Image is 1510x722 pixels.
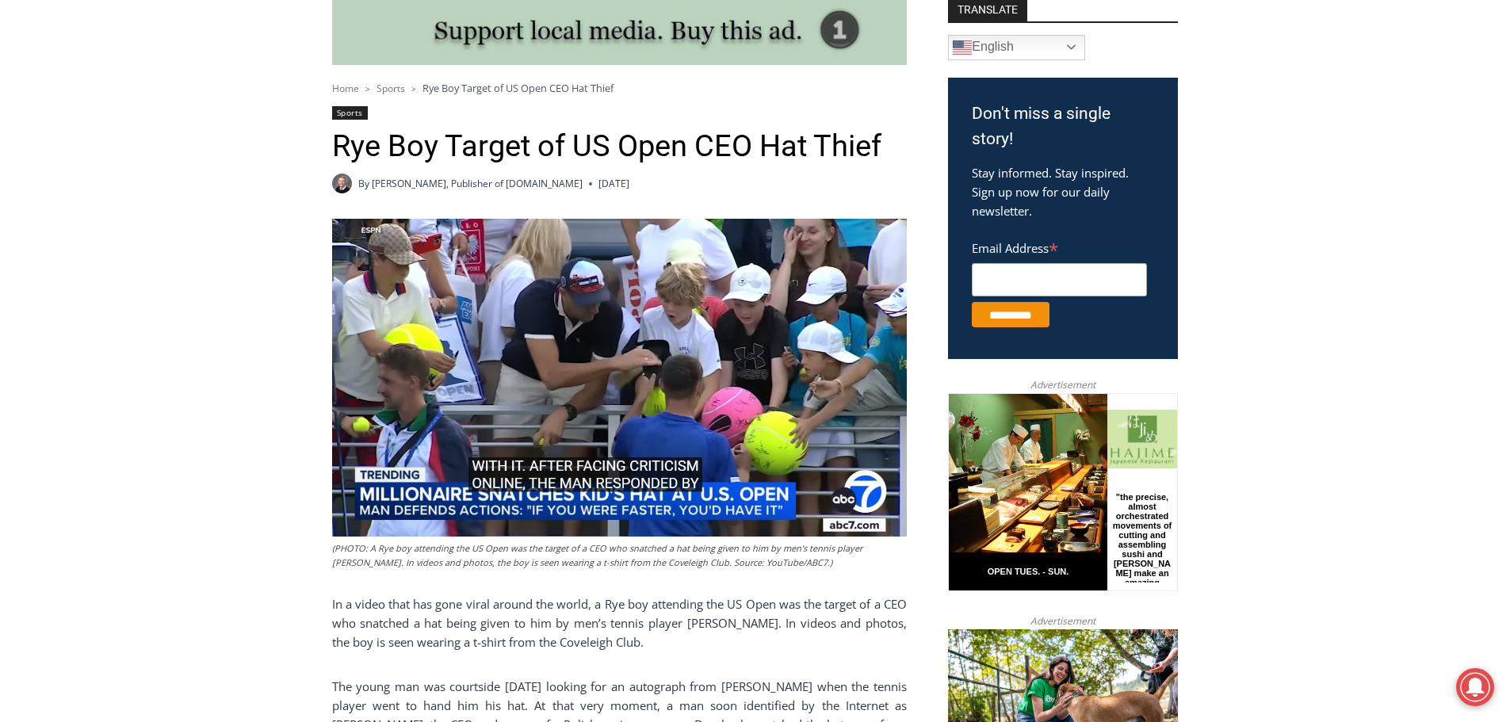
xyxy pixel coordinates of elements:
a: Sports [332,106,368,120]
h3: Don't miss a single story! [972,101,1154,151]
span: In a video that has gone viral around the world, a Rye boy attending the US Open was the target o... [332,596,907,650]
nav: Breadcrumbs [332,80,907,96]
h1: Rye Boy Target of US Open CEO Hat Thief [332,128,907,165]
figcaption: (PHOTO: A Rye boy attending the US Open was the target of a CEO who snatched a hat being given to... [332,541,907,569]
a: Sports [377,82,405,95]
span: Open Tues. - Sun. [PHONE_NUMBER] [5,163,155,223]
a: Intern @ [DOMAIN_NAME] [381,154,768,197]
img: (PHOTO: A Rye boy attending the US Open was the target of a CEO who snatched a hat being given to... [332,219,907,537]
label: Email Address [972,232,1147,261]
a: [PERSON_NAME], Publisher of [DOMAIN_NAME] [372,177,583,190]
span: Intern @ [DOMAIN_NAME] [415,158,735,193]
div: "the precise, almost orchestrated movements of cutting and assembling sushi and [PERSON_NAME] mak... [162,99,225,189]
a: Open Tues. - Sun. [PHONE_NUMBER] [1,159,159,197]
p: Stay informed. Stay inspired. Sign up now for our daily newsletter. [972,163,1154,220]
span: > [411,83,416,94]
a: English [948,35,1085,60]
span: Advertisement [1015,613,1111,628]
time: [DATE] [598,176,629,191]
span: Advertisement [1015,377,1111,392]
img: en [953,38,972,57]
span: By [358,176,369,191]
span: > [365,83,370,94]
a: Home [332,82,359,95]
div: "The first chef I interviewed talked about coming to [GEOGRAPHIC_DATA] from [GEOGRAPHIC_DATA] in ... [400,1,749,154]
a: Author image [332,174,352,193]
span: Rye Boy Target of US Open CEO Hat Thief [422,81,614,95]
